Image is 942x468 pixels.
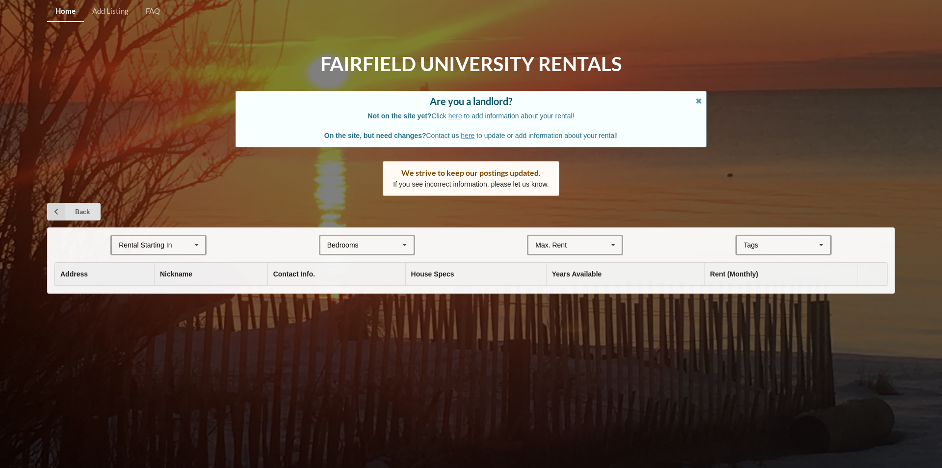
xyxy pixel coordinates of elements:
div: We strive to keep our postings updated. [393,168,549,178]
th: Years Available [546,263,705,286]
div: Bedrooms [327,242,359,248]
div: Are you a landlord? [246,96,696,106]
p: If you see incorrect information, please let us know. [393,179,549,189]
div: Max. Rent [535,242,567,248]
b: Not on the site yet? [368,112,432,120]
span: Click to add information about your rental! [368,112,575,120]
a: FAQ [137,1,168,22]
h1: Fairfield University Rentals [320,52,622,77]
th: House Specs [405,263,546,286]
a: here [448,112,462,120]
a: Home [47,1,84,22]
a: here [461,132,474,139]
th: Rent (Monthly) [704,263,858,286]
th: Address [55,263,154,286]
div: Tags [741,240,773,251]
div: Rental Starting In [119,242,172,248]
th: Contact Info. [267,263,405,286]
span: Contact us to update or add information about your rental! [324,132,618,139]
a: Add Listing [84,1,137,22]
a: Back [47,203,101,220]
th: Nickname [154,263,267,286]
b: On the site, but need changes? [324,132,426,139]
